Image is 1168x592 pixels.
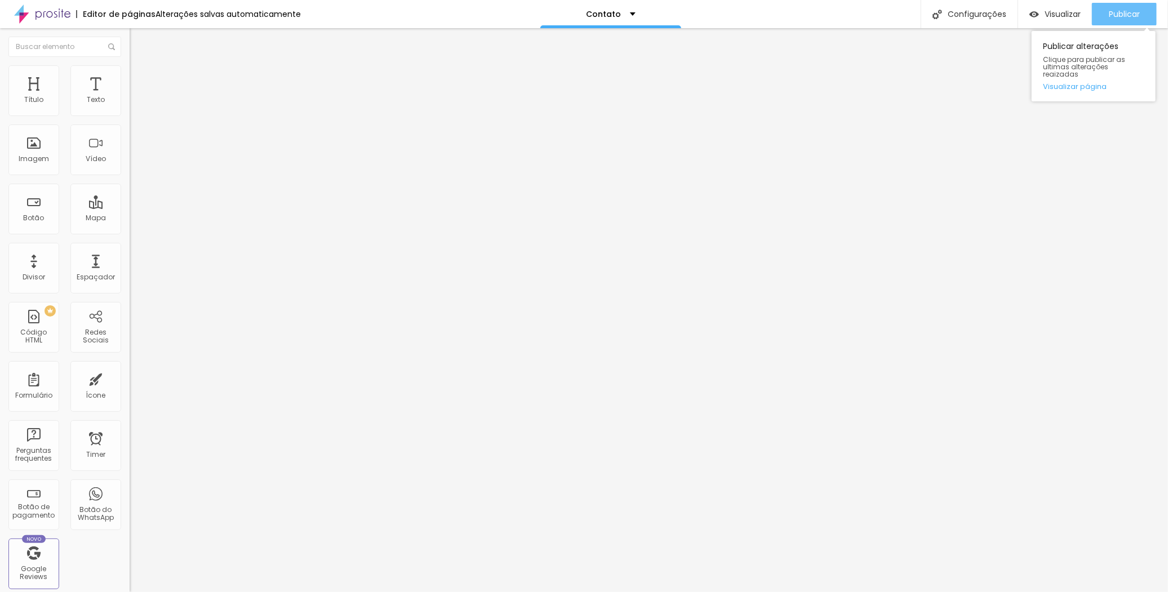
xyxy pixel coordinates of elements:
span: Clique para publicar as ultimas alterações reaizadas [1043,56,1144,78]
p: Contato [587,10,621,18]
img: Icone [932,10,942,19]
div: Imagem [19,155,49,163]
button: Publicar [1092,3,1157,25]
div: Código HTML [11,328,56,345]
div: Redes Sociais [73,328,118,345]
iframe: Editor [130,28,1168,592]
div: Vídeo [86,155,106,163]
span: Publicar [1109,10,1140,19]
div: Botão [24,214,45,222]
div: Alterações salvas automaticamente [156,10,301,18]
img: view-1.svg [1029,10,1039,19]
input: Buscar elemento [8,37,121,57]
div: Novo [22,535,46,543]
div: Botão do WhatsApp [73,506,118,522]
div: Perguntas frequentes [11,447,56,463]
div: Botão de pagamento [11,503,56,519]
div: Editor de páginas [76,10,156,18]
button: Visualizar [1018,3,1092,25]
div: Timer [86,451,105,459]
span: Visualizar [1045,10,1081,19]
div: Espaçador [77,273,115,281]
div: Formulário [15,391,52,399]
div: Ícone [86,391,106,399]
div: Google Reviews [11,565,56,581]
div: Divisor [23,273,45,281]
img: Icone [108,43,115,50]
div: Mapa [86,214,106,222]
div: Publicar alterações [1032,31,1156,101]
div: Texto [87,96,105,104]
a: Visualizar página [1043,83,1144,90]
div: Título [24,96,43,104]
